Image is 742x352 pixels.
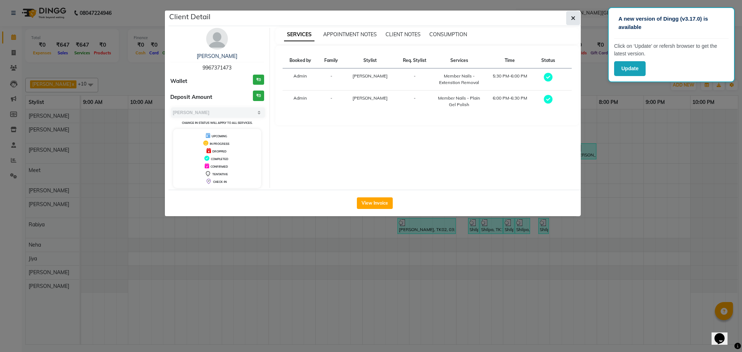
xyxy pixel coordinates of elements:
span: APPOINTMENT NOTES [323,31,377,38]
span: CONFIRMED [210,165,228,168]
span: CHECK-IN [213,180,227,184]
td: 6:00 PM-6:30 PM [485,91,535,113]
span: SERVICES [284,28,314,41]
th: Req. Stylist [396,53,434,68]
td: Admin [283,91,318,113]
p: Click on ‘Update’ or refersh browser to get the latest version. [614,42,729,58]
th: Status [535,53,562,68]
span: Wallet [170,77,187,85]
iframe: chat widget [712,323,735,345]
p: A new version of Dingg (v3.17.0) is available [618,15,724,31]
span: CONSUMPTION [429,31,467,38]
th: Family [318,53,345,68]
span: IN PROGRESS [210,142,229,146]
th: Stylist [345,53,396,68]
th: Time [485,53,535,68]
div: Member Nails - Extenstion Removal [438,73,480,86]
span: CLIENT NOTES [385,31,421,38]
span: UPCOMING [212,134,227,138]
span: TENTATIVE [212,172,228,176]
button: Update [614,61,646,76]
a: [PERSON_NAME] [197,53,237,59]
img: avatar [206,28,228,50]
td: 5:30 PM-6:00 PM [485,68,535,91]
td: - [396,91,434,113]
h3: ₹0 [253,91,264,101]
td: - [396,68,434,91]
div: Member Nails - Plain Gel Polish [438,95,480,108]
button: View Invoice [357,197,393,209]
span: DROPPED [212,150,226,153]
span: [PERSON_NAME] [353,95,388,101]
th: Booked by [283,53,318,68]
span: COMPLETED [211,157,228,161]
span: [PERSON_NAME] [353,73,388,79]
td: Admin [283,68,318,91]
h3: ₹0 [253,75,264,85]
span: Deposit Amount [170,93,212,101]
small: Change in status will apply to all services. [182,121,253,125]
td: - [318,68,345,91]
th: Services [434,53,485,68]
span: 9967371473 [203,64,232,71]
td: - [318,91,345,113]
h5: Client Detail [169,11,210,22]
